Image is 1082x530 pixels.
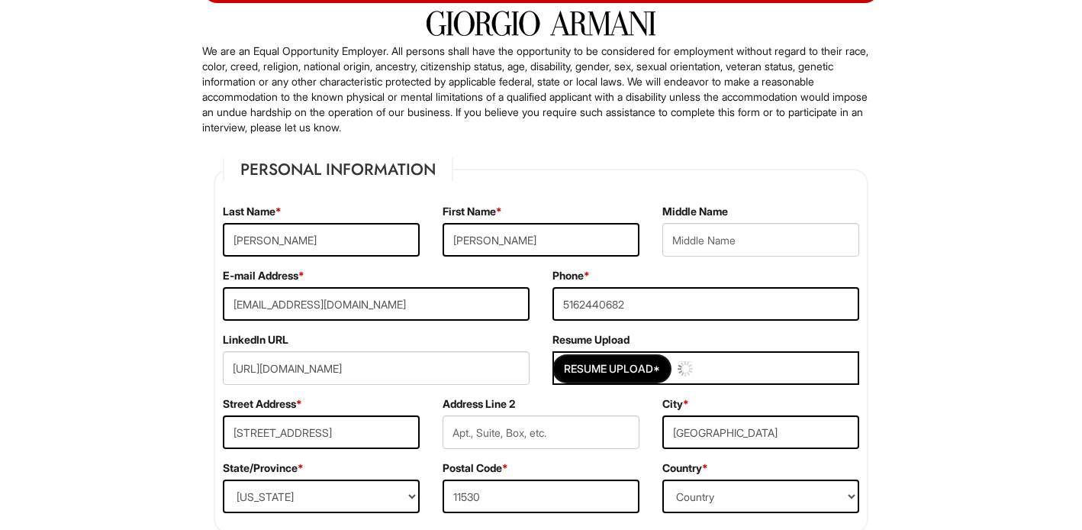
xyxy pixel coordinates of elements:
label: Last Name [223,204,282,219]
label: Address Line 2 [443,396,515,412]
select: State/Province [223,480,420,513]
input: Apt., Suite, Box, etc. [443,415,639,449]
label: Country [662,461,708,476]
p: We are an Equal Opportunity Employer. All persons shall have the opportunity to be considered for... [202,44,880,135]
input: Last Name [223,223,420,257]
input: Phone [552,287,859,321]
label: E-mail Address [223,268,304,283]
label: Resume Upload [552,332,630,347]
input: Street Address [223,415,420,449]
input: First Name [443,223,639,257]
label: Street Address [223,396,302,412]
label: City [662,396,689,412]
label: Phone [552,268,590,283]
label: Middle Name [662,204,728,219]
label: State/Province [223,461,304,476]
input: E-mail Address [223,287,530,321]
img: loading.gif [678,361,693,376]
input: Middle Name [662,223,859,257]
label: LinkedIn URL [223,332,288,347]
button: Resume Upload*Resume Upload* [554,356,670,382]
input: LinkedIn URL [223,351,530,385]
select: Country [662,480,859,513]
label: Postal Code [443,461,508,476]
img: Giorgio Armani [427,11,655,36]
legend: Personal Information [223,158,453,181]
input: Postal Code [443,480,639,513]
input: City [662,415,859,449]
label: First Name [443,204,502,219]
